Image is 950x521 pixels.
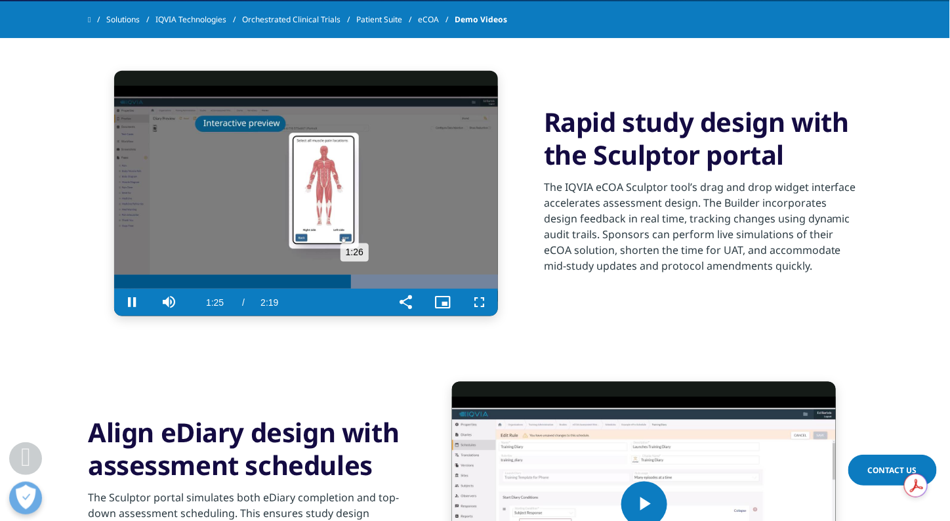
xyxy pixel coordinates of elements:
[242,8,356,31] a: Orchestrated Clinical Trials
[151,289,188,316] button: Mute
[868,465,917,476] span: Contact Us
[114,275,498,289] div: Progress Bar
[9,482,42,514] button: Open Preferences
[356,8,418,31] a: Patient Suite
[544,106,862,171] h3: Rapid study design with the Sculptor portal
[155,8,242,31] a: IQVIA Technologies
[260,289,278,316] span: 2:19
[242,297,245,308] span: /
[114,71,498,316] video-js: Video Player
[455,8,507,31] span: Demo Videos
[424,289,461,316] button: Picture-in-Picture
[388,289,424,316] button: Share
[461,289,498,316] button: Fullscreen
[544,179,862,281] p: The IQVIA eCOA Sculptor tool’s drag and drop widget interface accelerates assessment design. The ...
[206,289,224,316] span: 1:25
[418,8,455,31] a: eCOA
[88,417,406,482] h3: Align eDiary design with assessment schedules
[848,455,937,486] a: Contact Us
[114,289,151,316] button: Pause
[106,8,155,31] a: Solutions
